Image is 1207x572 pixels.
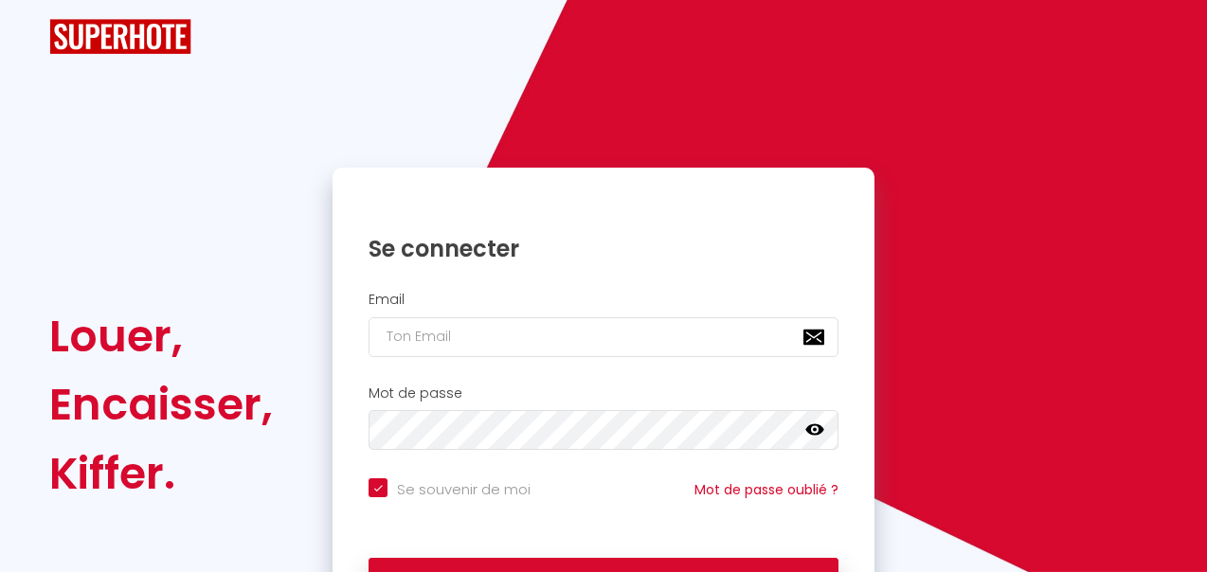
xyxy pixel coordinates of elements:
div: Kiffer. [49,439,273,508]
a: Mot de passe oublié ? [694,480,838,499]
h1: Se connecter [369,234,838,263]
input: Ton Email [369,317,838,357]
img: SuperHote logo [49,19,191,54]
div: Encaisser, [49,370,273,438]
h2: Mot de passe [369,385,838,402]
div: Louer, [49,302,273,370]
h2: Email [369,292,838,308]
